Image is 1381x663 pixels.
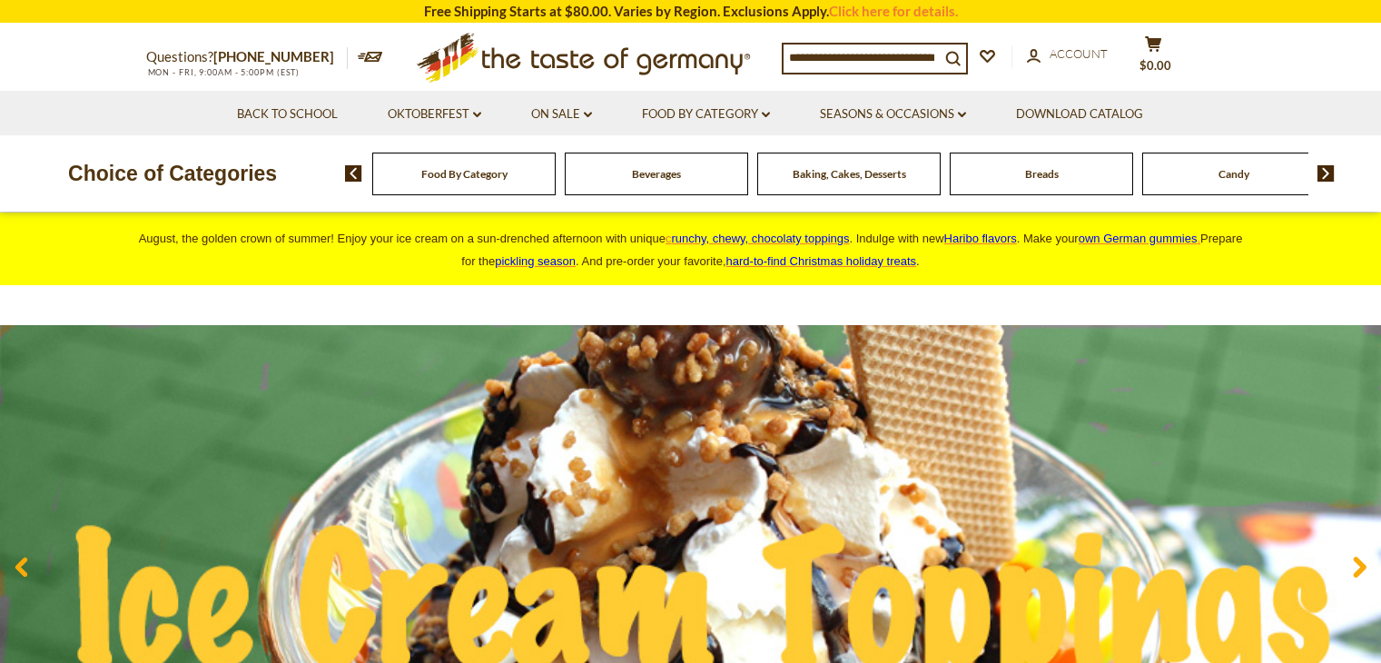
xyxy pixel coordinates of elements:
a: Haribo flavors [944,232,1017,245]
a: Food By Category [421,167,508,181]
a: Beverages [632,167,681,181]
a: Click here for details. [829,3,958,19]
button: $0.00 [1127,35,1181,81]
a: Account [1027,45,1108,64]
a: Oktoberfest [388,104,481,124]
a: crunchy, chewy, chocolaty toppings [666,232,850,245]
a: own German gummies. [1079,232,1200,245]
span: runchy, chewy, chocolaty toppings [671,232,849,245]
a: pickling season [495,254,576,268]
a: Breads [1025,167,1059,181]
span: own German gummies [1079,232,1198,245]
p: Questions? [146,45,348,69]
a: Back to School [237,104,338,124]
span: . [726,254,920,268]
img: next arrow [1317,165,1335,182]
a: hard-to-find Christmas holiday treats [726,254,917,268]
span: August, the golden crown of summer! Enjoy your ice cream on a sun-drenched afternoon with unique ... [139,232,1243,268]
span: MON - FRI, 9:00AM - 5:00PM (EST) [146,67,301,77]
a: Download Catalog [1016,104,1143,124]
a: Baking, Cakes, Desserts [793,167,906,181]
a: [PHONE_NUMBER] [213,48,334,64]
a: On Sale [531,104,592,124]
span: Account [1050,46,1108,61]
a: Seasons & Occasions [820,104,966,124]
a: Food By Category [642,104,770,124]
img: previous arrow [345,165,362,182]
a: Candy [1218,167,1249,181]
span: $0.00 [1139,58,1171,73]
